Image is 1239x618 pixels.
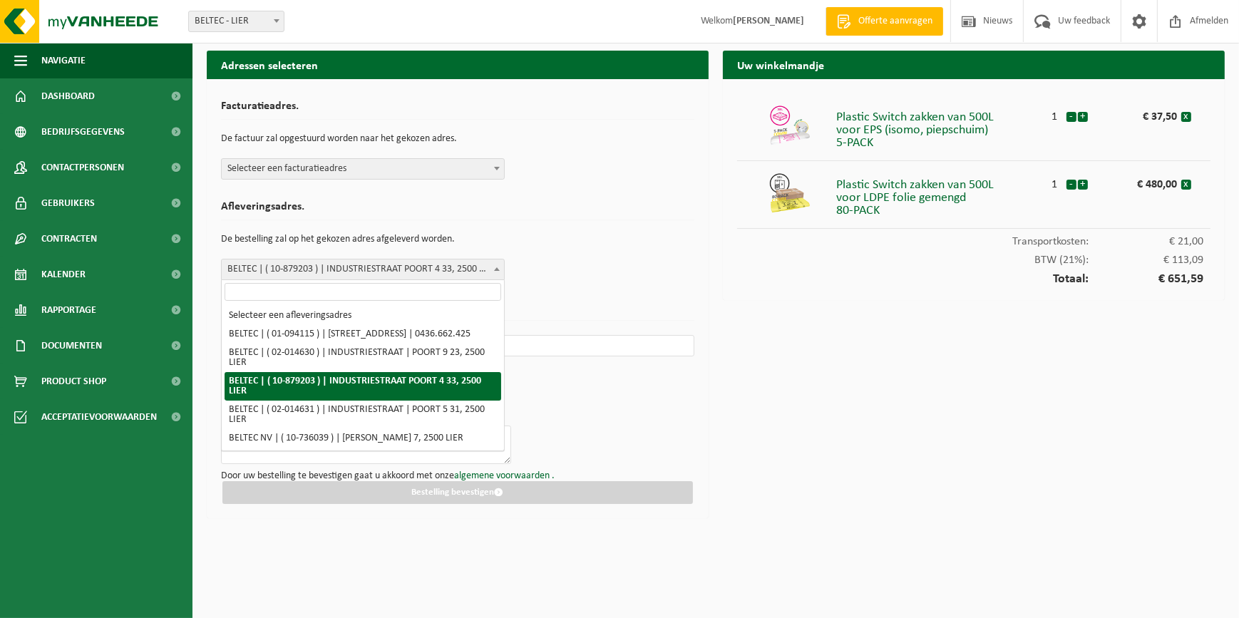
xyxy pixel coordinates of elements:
[222,159,504,179] span: Selecteer een facturatieadres
[1089,236,1203,247] span: € 21,00
[1043,104,1066,123] div: 1
[225,344,501,372] li: BELTEC | ( 02-014630 ) | INDUSTRIESTRAAT | POORT 9 23, 2500 LIER
[41,185,95,221] span: Gebruikers
[737,266,1210,286] div: Totaal:
[1043,172,1066,190] div: 1
[222,259,504,279] span: BELTEC | ( 10-879203 ) | INDUSTRIESTRAAT POORT 4 33, 2500 LIER
[737,247,1210,266] div: BTW (21%):
[826,7,943,36] a: Offerte aanvragen
[1111,104,1181,123] div: € 37,50
[1066,112,1076,122] button: -
[41,221,97,257] span: Contracten
[41,43,86,78] span: Navigatie
[225,307,501,325] li: Selecteer een afleveringsadres
[41,257,86,292] span: Kalender
[1089,254,1203,266] span: € 113,09
[221,201,694,220] h2: Afleveringsadres.
[221,227,694,252] p: De bestelling zal op het gekozen adres afgeleverd worden.
[41,150,124,185] span: Contactpersonen
[222,481,693,504] button: Bestelling bevestigen
[1181,112,1191,122] button: x
[41,78,95,114] span: Dashboard
[836,104,1043,150] div: Plastic Switch zakken van 500L voor EPS (isomo, piepschuim) 5-PACK
[1181,180,1191,190] button: x
[207,51,709,78] h2: Adressen selecteren
[225,325,501,344] li: BELTEC | ( 01-094115 ) | [STREET_ADDRESS] | 0436.662.425
[855,14,936,29] span: Offerte aanvragen
[225,429,501,448] li: BELTEC NV | ( 10-736039 ) | [PERSON_NAME] 7, 2500 LIER
[768,172,811,215] img: 01-999968
[1066,180,1076,190] button: -
[221,127,694,151] p: De factuur zal opgestuurd worden naar het gekozen adres.
[1078,112,1088,122] button: +
[1078,180,1088,190] button: +
[723,51,1225,78] h2: Uw winkelmandje
[41,114,125,150] span: Bedrijfsgegevens
[836,172,1043,217] div: Plastic Switch zakken van 500L voor LDPE folie gemengd 80-PACK
[225,372,501,401] li: BELTEC | ( 10-879203 ) | INDUSTRIESTRAAT POORT 4 33, 2500 LIER
[221,471,694,481] p: Door uw bestelling te bevestigen gaat u akkoord met onze
[188,11,284,32] span: BELTEC - LIER
[41,328,102,364] span: Documenten
[768,104,811,147] img: 01-999955
[733,16,804,26] strong: [PERSON_NAME]
[41,292,96,328] span: Rapportage
[1089,273,1203,286] span: € 651,59
[454,470,555,481] a: algemene voorwaarden .
[1111,172,1181,190] div: € 480,00
[225,401,501,429] li: BELTEC | ( 02-014631 ) | INDUSTRIESTRAAT | POORT 5 31, 2500 LIER
[41,364,106,399] span: Product Shop
[189,11,284,31] span: BELTEC - LIER
[737,229,1210,247] div: Transportkosten:
[221,101,694,120] h2: Facturatieadres.
[221,259,505,280] span: BELTEC | ( 10-879203 ) | INDUSTRIESTRAAT POORT 4 33, 2500 LIER
[41,399,157,435] span: Acceptatievoorwaarden
[221,158,505,180] span: Selecteer een facturatieadres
